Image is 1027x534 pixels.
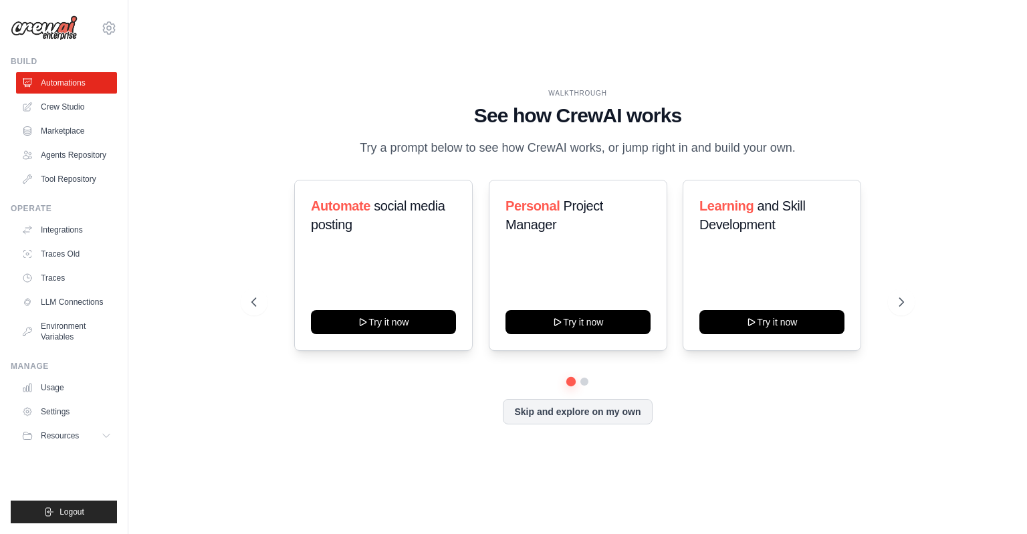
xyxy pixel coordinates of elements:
span: Resources [41,430,79,441]
a: Automations [16,72,117,94]
a: Settings [16,401,117,422]
span: Project Manager [505,198,603,232]
button: Try it now [311,310,456,334]
button: Try it now [699,310,844,334]
a: Traces [16,267,117,289]
span: social media posting [311,198,445,232]
a: Tool Repository [16,168,117,190]
div: Build [11,56,117,67]
button: Logout [11,501,117,523]
a: Environment Variables [16,315,117,348]
a: Crew Studio [16,96,117,118]
a: Usage [16,377,117,398]
p: Try a prompt below to see how CrewAI works, or jump right in and build your own. [353,138,802,158]
a: Traces Old [16,243,117,265]
div: Operate [11,203,117,214]
span: Automate [311,198,370,213]
span: Learning [699,198,754,213]
a: Integrations [16,219,117,241]
a: Agents Repository [16,144,117,166]
button: Try it now [505,310,651,334]
a: LLM Connections [16,291,117,313]
div: Manage [11,361,117,372]
img: Logo [11,15,78,41]
div: WALKTHROUGH [251,88,904,98]
span: Logout [60,507,84,517]
button: Skip and explore on my own [503,399,652,424]
span: Personal [505,198,560,213]
button: Resources [16,425,117,446]
h1: See how CrewAI works [251,104,904,128]
span: and Skill Development [699,198,805,232]
a: Marketplace [16,120,117,142]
